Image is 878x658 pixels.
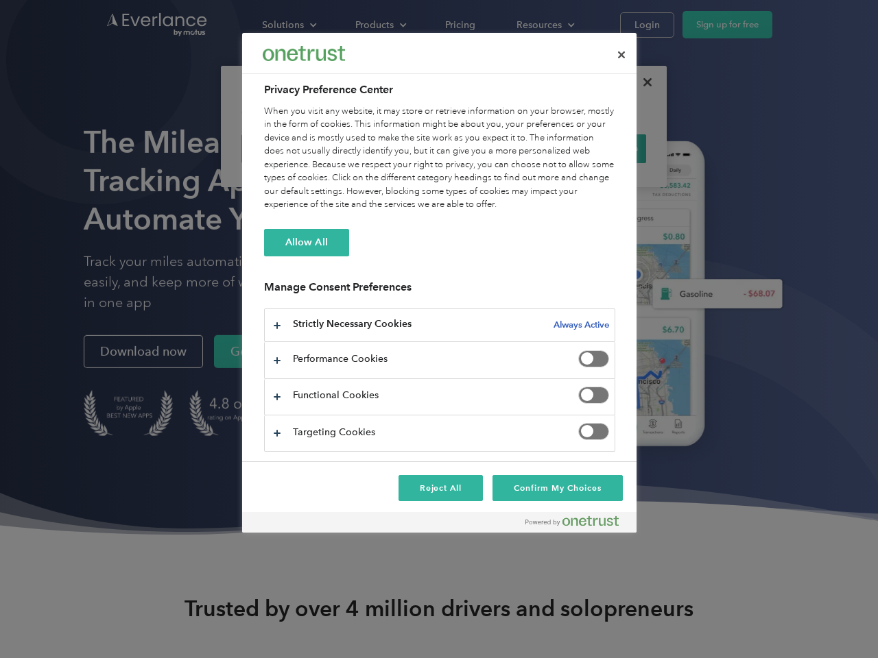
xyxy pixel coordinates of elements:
[525,515,630,533] a: Powered by OneTrust Opens in a new Tab
[264,82,615,98] h2: Privacy Preference Center
[399,475,484,501] button: Reject All
[263,46,345,60] img: Everlance
[242,33,637,533] div: Privacy Preference Center
[264,280,615,302] h3: Manage Consent Preferences
[264,229,349,256] button: Allow All
[525,515,619,526] img: Powered by OneTrust Opens in a new Tab
[264,105,615,212] div: When you visit any website, it may store or retrieve information on your browser, mostly in the f...
[606,40,637,70] button: Close
[493,475,622,501] button: Confirm My Choices
[263,40,345,67] div: Everlance
[242,33,637,533] div: Preference center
